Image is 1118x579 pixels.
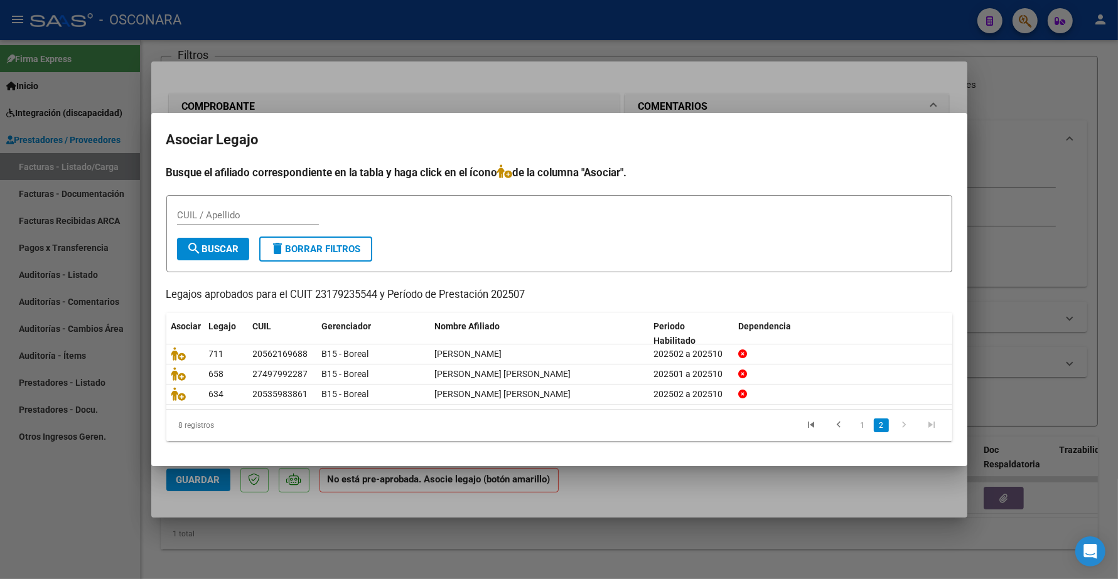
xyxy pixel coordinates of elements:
span: B15 - Boreal [322,369,369,379]
span: 711 [209,349,224,359]
div: 20535983861 [253,387,308,401]
div: 202502 a 202510 [653,387,728,401]
div: 202502 a 202510 [653,347,728,361]
span: Borrar Filtros [271,243,361,255]
span: Buscar [187,243,239,255]
div: 20562169688 [253,347,308,361]
span: B15 - Boreal [322,349,369,359]
a: 2 [874,418,889,432]
span: 658 [209,369,224,379]
datatable-header-cell: CUIL [248,313,317,354]
a: go to first page [800,418,824,432]
p: Legajos aprobados para el CUIT 23179235544 y Período de Prestación 202507 [166,287,952,303]
a: go to next page [893,418,916,432]
div: 202501 a 202510 [653,367,728,381]
span: 634 [209,389,224,399]
span: MAZA LUNA VALENTINO NICOLAS [435,369,571,379]
datatable-header-cell: Legajo [204,313,248,354]
div: 8 registros [166,410,321,441]
span: Periodo Habilitado [653,321,696,346]
li: page 1 [853,415,872,436]
mat-icon: delete [271,241,286,256]
datatable-header-cell: Periodo Habilitado [648,313,733,354]
span: Asociar [171,321,202,331]
datatable-header-cell: Gerenciador [317,313,430,354]
span: B15 - Boreal [322,389,369,399]
mat-icon: search [187,241,202,256]
h2: Asociar Legajo [166,128,952,152]
span: Dependencia [738,321,791,331]
div: Open Intercom Messenger [1075,536,1105,566]
button: Buscar [177,238,249,260]
span: Nombre Afiliado [435,321,500,331]
h4: Busque el afiliado correspondiente en la tabla y haga click en el ícono de la columna "Asociar". [166,164,952,181]
datatable-header-cell: Asociar [166,313,204,354]
button: Borrar Filtros [259,236,372,262]
span: GOMEZ MARCELO JONAS [435,349,502,359]
a: 1 [855,418,870,432]
span: DAHER ENZO ARIEL [435,389,571,399]
span: CUIL [253,321,272,331]
span: Gerenciador [322,321,372,331]
span: Legajo [209,321,237,331]
li: page 2 [872,415,891,436]
div: 27497992287 [253,367,308,381]
a: go to previous page [827,418,851,432]
datatable-header-cell: Dependencia [733,313,952,354]
a: go to last page [920,418,944,432]
datatable-header-cell: Nombre Afiliado [430,313,649,354]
